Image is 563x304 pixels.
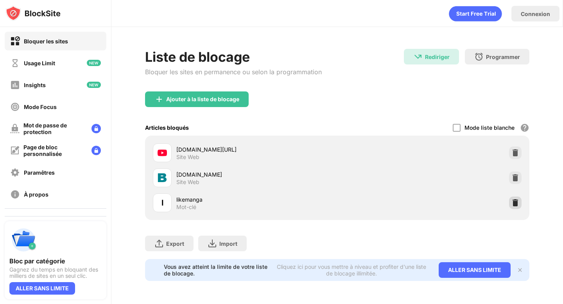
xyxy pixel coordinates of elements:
img: focus-off.svg [10,102,20,112]
div: l [161,197,163,209]
div: Liste de blocage [145,49,322,65]
img: lock-menu.svg [91,146,101,155]
div: Articles bloqués [145,124,189,131]
img: logo-blocksite.svg [5,5,61,21]
div: Mot de passe de protection [23,122,85,135]
div: Programmer [486,54,520,60]
div: Mode liste blanche [464,124,515,131]
div: Import [219,240,237,247]
img: settings-off.svg [10,168,20,177]
img: about-off.svg [10,190,20,199]
img: customize-block-page-off.svg [10,146,20,155]
div: Connexion [521,11,550,17]
img: x-button.svg [517,267,523,273]
div: Bloquer les sites [24,38,68,45]
img: new-icon.svg [87,60,101,66]
div: Ajouter à la liste de blocage [166,96,239,102]
div: Mot-clé [176,204,196,211]
div: Insights [24,82,46,88]
div: Rediriger [425,54,450,60]
div: Mode Focus [24,104,57,110]
div: Cliquez ici pour vous mettre à niveau et profiter d'une liste de blocage illimitée. [274,263,429,277]
div: Usage Limit [24,60,55,66]
div: likemanga [176,195,337,204]
div: Vous avez atteint la limite de votre liste de blocage. [164,263,269,277]
img: new-icon.svg [87,82,101,88]
div: ALLER SANS LIMITE [9,282,75,295]
div: Bloquer les sites en permanence ou selon la programmation [145,68,322,76]
img: push-categories.svg [9,226,38,254]
div: Gagnez du temps en bloquant des milliers de sites en un seul clic. [9,266,102,279]
img: favicons [158,173,167,182]
div: Site Web [176,179,199,186]
img: time-usage-off.svg [10,58,20,68]
img: insights-off.svg [10,80,20,90]
div: Bloc par catégorie [9,257,102,265]
div: Site Web [176,154,199,161]
div: animation [449,6,502,21]
div: Export [166,240,184,247]
div: [DOMAIN_NAME][URL] [176,145,337,154]
div: [DOMAIN_NAME] [176,170,337,179]
div: ALLER SANS LIMITE [439,262,511,278]
img: favicons [158,148,167,157]
img: block-on.svg [10,36,20,46]
div: Paramêtres [24,169,55,176]
img: password-protection-off.svg [10,124,20,133]
div: Page de bloc personnalisée [23,144,85,157]
img: lock-menu.svg [91,124,101,133]
div: À propos [24,191,48,198]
